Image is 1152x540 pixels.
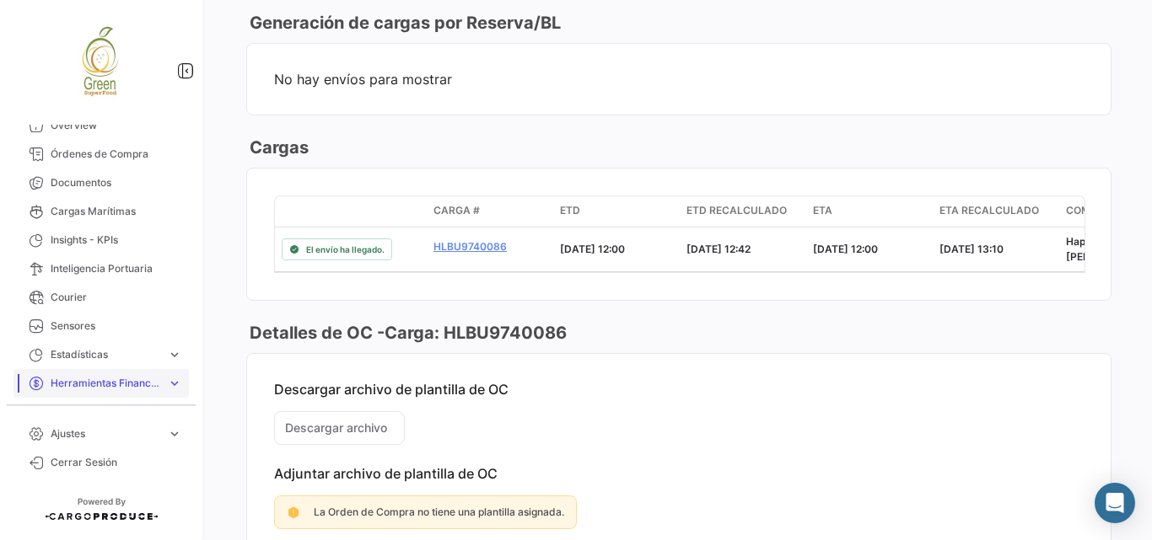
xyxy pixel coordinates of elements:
span: ETA [813,203,832,218]
div: Abrir Intercom Messenger [1095,483,1135,523]
span: Ajustes [51,426,160,441]
span: Hapag Lloyd [1066,235,1151,263]
a: Inteligencia Portuaria [13,254,189,283]
span: Sensores [51,318,182,334]
span: Órdenes de Compra [51,147,182,162]
span: expand_more [167,426,182,441]
h3: Cargas [246,136,309,159]
a: Órdenes de Compra [13,140,189,168]
span: [DATE] 12:00 [560,243,625,255]
h3: Generación de cargas por Reserva/BL [246,11,561,35]
img: 82d34080-0056-4c5d-9242-5a2d203e083a.jpeg [59,20,143,104]
a: Insights - KPIs [13,226,189,254]
span: expand_more [167,347,182,362]
p: Adjuntar archivo de plantilla de OC [274,465,1084,482]
span: ETD [560,203,580,218]
a: Courier [13,283,189,312]
span: Herramientas Financieras [51,376,160,391]
datatable-header-cell: ETA Recalculado [933,196,1059,227]
span: expand_more [167,376,182,391]
span: Cerrar Sesión [51,455,182,470]
span: El envío ha llegado. [306,243,385,256]
a: Cargas Marítimas [13,197,189,226]
span: Insights - KPIs [51,233,182,248]
span: [DATE] 12:00 [813,243,878,255]
span: Carga # [433,203,480,218]
span: Estadísticas [51,347,160,362]
datatable-header-cell: ETA [806,196,933,227]
span: Inteligencia Portuaria [51,261,182,276]
span: ETD Recalculado [686,203,787,218]
datatable-header-cell: Carga # [427,196,553,227]
span: No hay envíos para mostrar [274,71,1084,88]
a: Documentos [13,168,189,197]
span: [DATE] 13:10 [939,243,1004,255]
p: Descargar archivo de plantilla de OC [274,381,1084,398]
datatable-header-cell: ETD [553,196,680,227]
span: ETA Recalculado [939,203,1039,218]
datatable-header-cell: ETD Recalculado [680,196,806,227]
span: Cargas Marítimas [51,204,182,219]
span: [DATE] 12:42 [686,243,751,255]
span: La Orden de Compra no tiene una plantilla asignada. [314,505,564,518]
a: HLBU9740086 [433,239,546,254]
a: Overview [13,111,189,140]
span: Courier [51,290,182,305]
h3: Detalles de OC - Carga: HLBU9740086 [246,321,567,345]
span: Overview [51,118,182,133]
a: Sensores [13,312,189,340]
span: Documentos [51,175,182,190]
